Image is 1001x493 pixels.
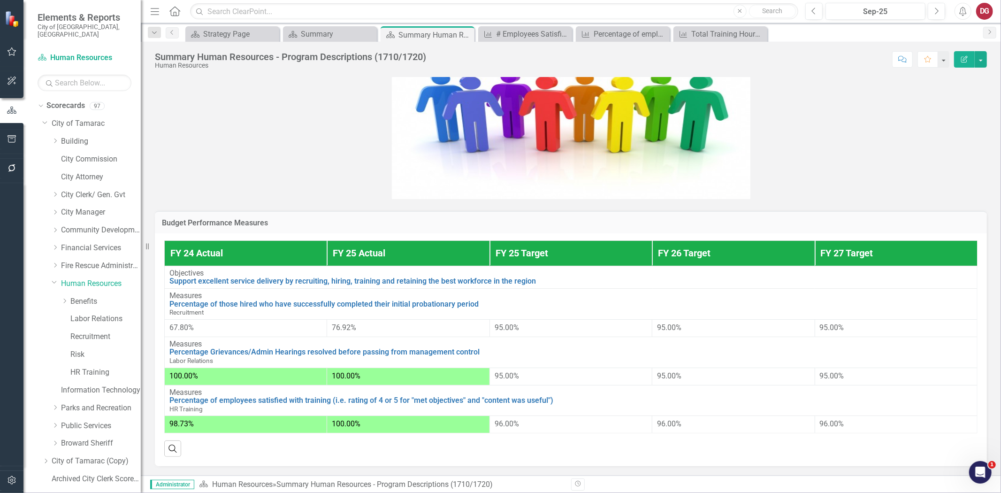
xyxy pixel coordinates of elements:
[61,385,141,396] a: Information Technology
[332,323,356,332] span: 76.92%
[70,314,141,324] a: Labor Relations
[676,28,765,40] a: Total Training Hours (# employees * by training hours)
[61,421,141,431] a: Public Services
[199,479,564,490] div: »
[332,419,360,428] span: 100.00%
[820,371,844,380] span: 95.00%
[762,7,782,15] span: Search
[165,288,978,319] td: Double-Click to Edit Right Click for Context Menu
[594,28,667,40] div: Percentage of employees satisfied with training (i.e. rating of 4 or 5 for "met objectives" and "...
[969,461,992,484] iframe: Intercom live chat
[301,28,374,40] div: Summary
[212,480,273,489] a: Human Resources
[52,474,141,485] a: Archived City Clerk Scorecard
[169,300,972,308] a: Percentage of those hired who have successfully completed their initial probationary period
[976,3,993,20] button: DG
[70,296,141,307] a: Benefits
[169,405,203,413] span: HR Training
[495,323,519,332] span: 95.00%
[398,29,472,41] div: Summary Human Resources - Program Descriptions (1710/1720)
[46,100,85,111] a: Scorecards
[392,35,750,199] img: Z
[169,396,972,405] a: Percentage of employees satisfied with training (i.e. rating of 4 or 5 for "met objectives" and "...
[52,118,141,129] a: City of Tamarac
[70,331,141,342] a: Recruitment
[495,419,519,428] span: 96.00%
[70,367,141,378] a: HR Training
[162,219,980,227] h3: Budget Performance Measures
[61,207,141,218] a: City Manager
[332,371,360,380] span: 100.00%
[155,62,426,69] div: Human Resources
[5,11,21,27] img: ClearPoint Strategy
[190,3,798,20] input: Search ClearPoint...
[578,28,667,40] a: Percentage of employees satisfied with training (i.e. rating of 4 or 5 for "met objectives" and "...
[61,243,141,254] a: Financial Services
[829,6,922,17] div: Sep-25
[657,371,681,380] span: 95.00%
[165,266,978,288] td: Double-Click to Edit Right Click for Context Menu
[169,269,972,277] div: Objectives
[38,23,131,39] small: City of [GEOGRAPHIC_DATA], [GEOGRAPHIC_DATA]
[61,278,141,289] a: Human Resources
[749,5,796,18] button: Search
[825,3,925,20] button: Sep-25
[988,461,996,469] span: 1
[169,292,972,300] div: Measures
[691,28,765,40] div: Total Training Hours (# employees * by training hours)
[38,12,131,23] span: Elements & Reports
[52,456,141,467] a: City of Tamarac (Copy)
[169,419,194,428] span: 98.73%
[150,480,194,489] span: Administrator
[61,172,141,183] a: City Attorney
[657,419,681,428] span: 96.00%
[276,480,493,489] div: Summary Human Resources - Program Descriptions (1710/1720)
[169,277,972,285] a: Support excellent service delivery by recruiting, hiring, training and retaining the best workfor...
[155,52,426,62] div: Summary Human Resources - Program Descriptions (1710/1720)
[61,154,141,165] a: City Commission
[90,102,105,110] div: 97
[496,28,570,40] div: # Employees Satisfied with Training (Rating 4 or 5)
[61,261,141,271] a: Fire Rescue Administration
[169,340,972,348] div: Measures
[169,348,972,356] a: Percentage Grievances/Admin Hearings resolved before passing from management control
[165,337,978,368] td: Double-Click to Edit Right Click for Context Menu
[61,438,141,449] a: Broward Sheriff
[820,323,844,332] span: 95.00%
[481,28,570,40] a: # Employees Satisfied with Training (Rating 4 or 5)
[70,349,141,360] a: Risk
[61,190,141,200] a: City Clerk/ Gen. Gvt
[285,28,374,40] a: Summary
[188,28,277,40] a: Strategy Page
[38,75,131,91] input: Search Below...
[61,403,141,414] a: Parks and Recreation
[169,371,198,380] span: 100.00%
[657,323,681,332] span: 95.00%
[495,371,519,380] span: 95.00%
[38,53,131,63] a: Human Resources
[61,225,141,236] a: Community Development
[169,357,213,364] span: Labor Relations
[820,419,844,428] span: 96.00%
[203,28,277,40] div: Strategy Page
[169,388,972,397] div: Measures
[169,308,204,316] span: Recruitment
[61,136,141,147] a: Building
[165,385,978,416] td: Double-Click to Edit Right Click for Context Menu
[169,323,194,332] span: 67.80%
